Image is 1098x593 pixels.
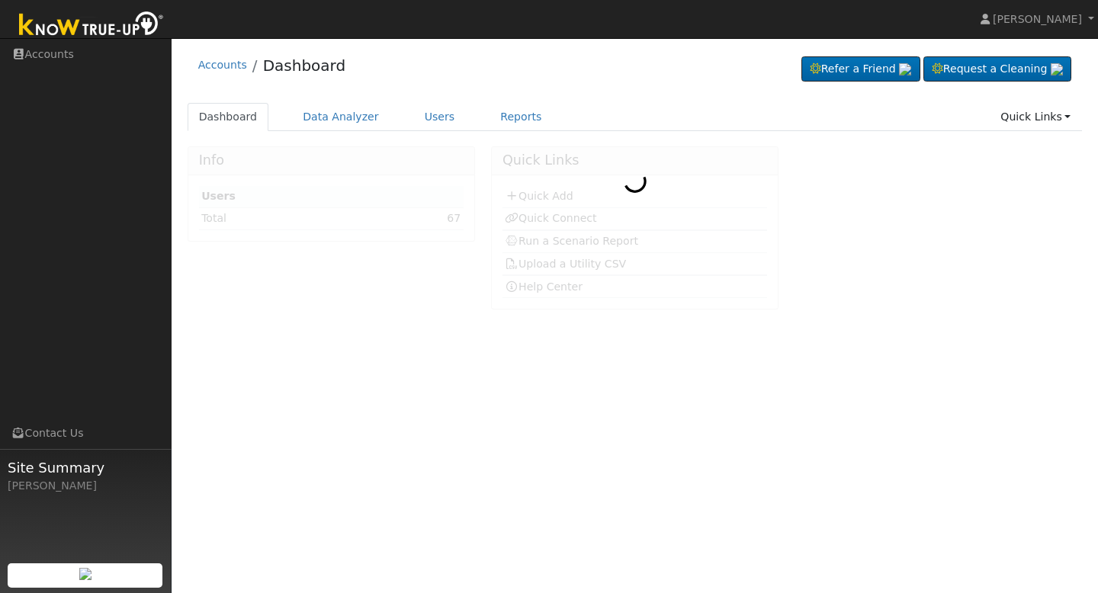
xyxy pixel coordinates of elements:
[11,8,172,43] img: Know True-Up
[1051,63,1063,75] img: retrieve
[263,56,346,75] a: Dashboard
[989,103,1082,131] a: Quick Links
[79,568,91,580] img: retrieve
[899,63,911,75] img: retrieve
[188,103,269,131] a: Dashboard
[993,13,1082,25] span: [PERSON_NAME]
[413,103,467,131] a: Users
[291,103,390,131] a: Data Analyzer
[923,56,1071,82] a: Request a Cleaning
[8,457,163,478] span: Site Summary
[198,59,247,71] a: Accounts
[801,56,920,82] a: Refer a Friend
[489,103,553,131] a: Reports
[8,478,163,494] div: [PERSON_NAME]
